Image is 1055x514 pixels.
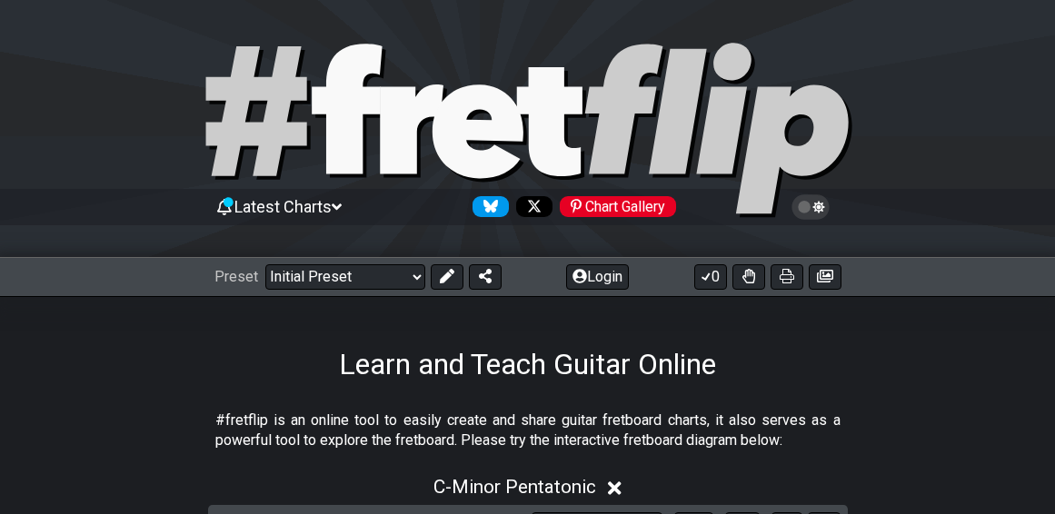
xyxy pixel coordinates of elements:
[214,268,258,285] span: Preset
[339,347,716,381] h1: Learn and Teach Guitar Online
[566,264,629,290] button: Login
[234,197,332,216] span: Latest Charts
[509,196,552,217] a: Follow #fretflip at X
[732,264,765,290] button: Toggle Dexterity for all fretkits
[552,196,676,217] a: #fretflip at Pinterest
[469,264,502,290] button: Share Preset
[465,196,509,217] a: Follow #fretflip at Bluesky
[771,264,803,290] button: Print
[433,476,596,498] span: C - Minor Pentatonic
[215,410,841,451] p: #fretflip is an online tool to easily create and share guitar fretboard charts, it also serves as...
[265,264,425,290] select: Preset
[694,264,727,290] button: 0
[809,264,841,290] button: Create image
[801,199,821,215] span: Toggle light / dark theme
[560,196,676,217] div: Chart Gallery
[431,264,463,290] button: Edit Preset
